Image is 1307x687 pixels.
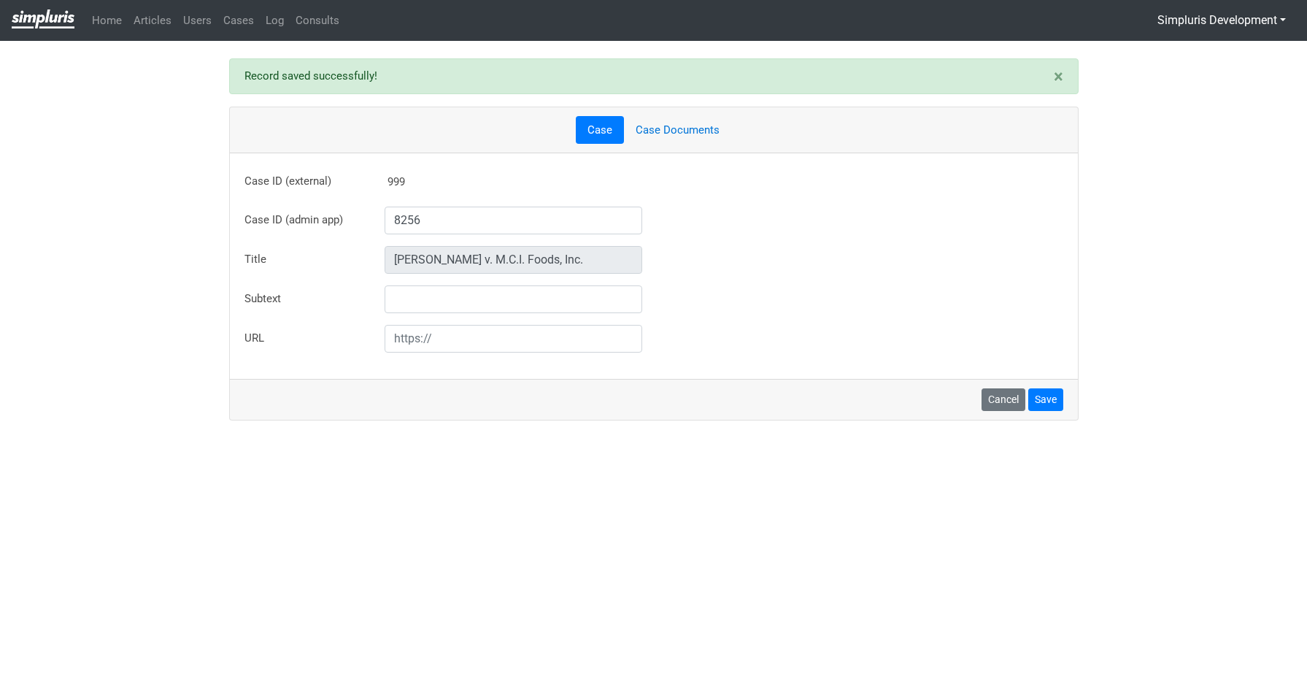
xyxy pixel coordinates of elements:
[234,207,374,234] label: Case ID (admin app)
[234,246,374,274] label: Title
[177,7,217,35] a: Users
[244,68,377,85] label: Record saved successfully!
[290,7,345,35] a: Consults
[1039,59,1078,94] button: ×
[576,116,624,145] a: Case
[1028,388,1063,411] button: Save
[12,9,74,28] img: Privacy-class-action
[234,325,374,353] label: URL
[234,168,374,195] label: Case ID (external)
[982,388,1025,411] a: Cancel
[385,325,643,353] input: https://
[86,7,128,35] a: Home
[1148,7,1295,34] button: Simpluris Development
[128,7,177,35] a: Articles
[234,285,374,313] label: Subtext
[388,175,405,188] span: 999
[217,7,260,35] a: Cases
[260,7,290,35] a: Log
[624,116,731,145] a: Case Documents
